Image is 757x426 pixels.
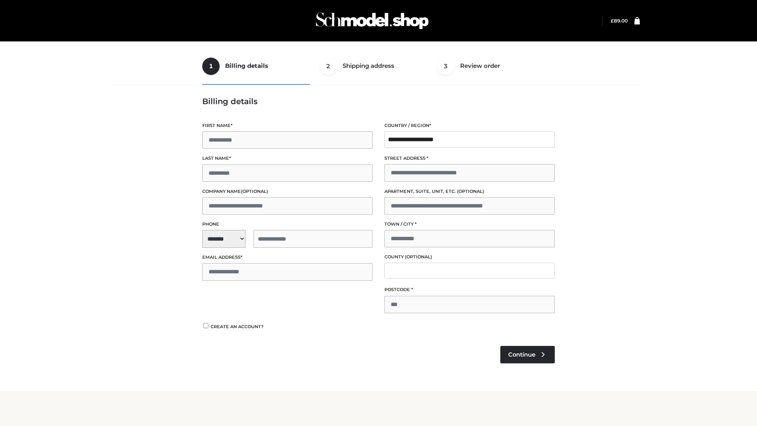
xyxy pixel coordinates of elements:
[202,155,373,162] label: Last name
[202,323,209,328] input: Create an account?
[211,324,264,329] span: Create an account?
[202,220,373,228] label: Phone
[611,18,628,24] bdi: 89.00
[384,188,555,195] label: Apartment, suite, unit, etc.
[384,286,555,293] label: Postcode
[384,155,555,162] label: Street address
[611,18,628,24] a: £89.00
[202,97,555,106] h3: Billing details
[611,18,614,24] span: £
[384,220,555,228] label: Town / City
[405,254,432,260] span: (optional)
[457,189,484,194] span: (optional)
[202,188,373,195] label: Company name
[384,122,555,129] label: Country / Region
[313,5,431,36] img: Schmodel Admin 964
[508,351,535,358] span: Continue
[202,122,373,129] label: First name
[384,253,555,261] label: County
[500,346,555,363] a: Continue
[241,189,268,194] span: (optional)
[202,254,373,261] label: Email address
